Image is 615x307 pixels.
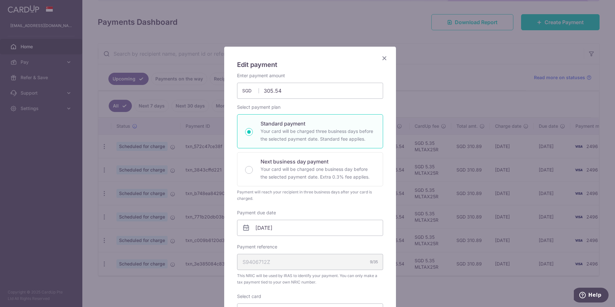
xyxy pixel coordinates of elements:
p: Standard payment [261,120,375,127]
p: Your card will be charged one business day before the selected payment date. Extra 0.3% fee applies. [261,165,375,181]
div: Payment will reach your recipient in three business days after your card is charged. [237,189,383,202]
span: SGD [242,88,259,94]
div: 9/35 [370,259,378,265]
label: Payment reference [237,244,277,250]
span: This NRIC will be used by IRAS to identify your payment. You can only make a tax payment tied to ... [237,273,383,285]
input: 0.00 [237,83,383,99]
label: Select payment plan [237,104,280,110]
p: Your card will be charged three business days before the selected payment date. Standard fee appl... [261,127,375,143]
label: Enter payment amount [237,72,285,79]
button: Close [381,54,388,62]
label: Select card [237,293,261,300]
label: Payment due date [237,209,276,216]
h5: Edit payment [237,60,383,70]
iframe: Opens a widget where you can find more information [574,288,609,304]
input: DD / MM / YYYY [237,220,383,236]
p: Next business day payment [261,158,375,165]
